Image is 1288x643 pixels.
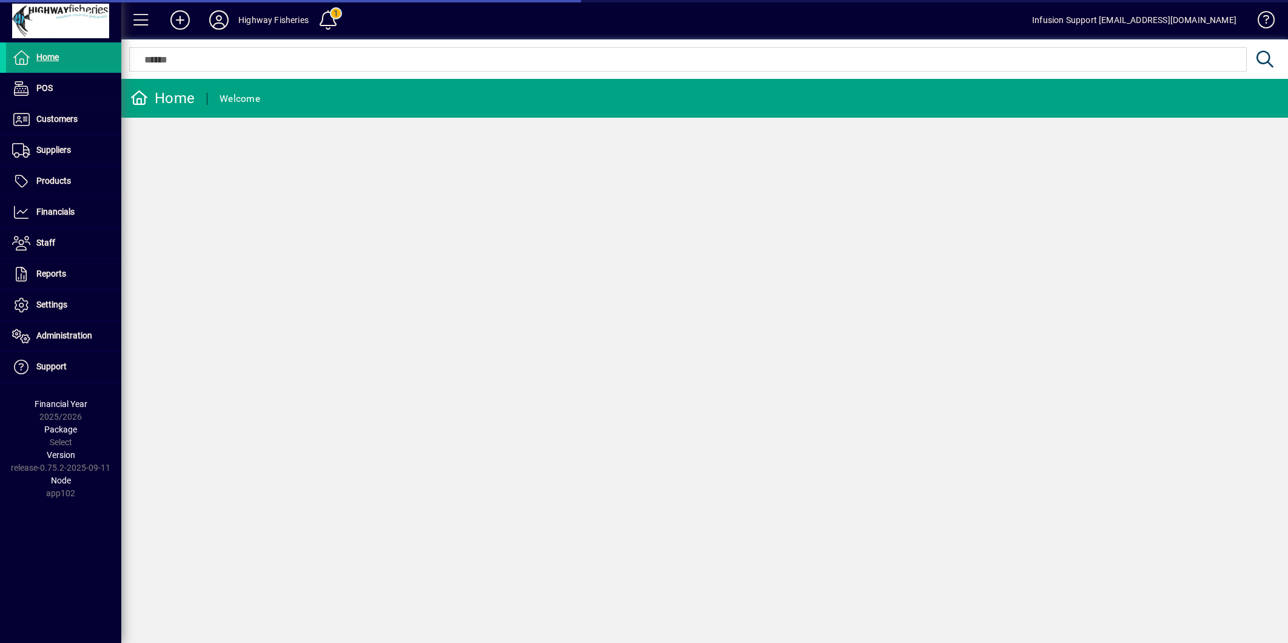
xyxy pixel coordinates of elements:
[36,83,53,93] span: POS
[36,176,71,186] span: Products
[1032,10,1236,30] div: Infusion Support [EMAIL_ADDRESS][DOMAIN_NAME]
[51,476,71,485] span: Node
[220,89,260,109] div: Welcome
[130,89,195,108] div: Home
[36,300,67,309] span: Settings
[6,104,121,135] a: Customers
[44,425,77,434] span: Package
[6,166,121,197] a: Products
[6,290,121,320] a: Settings
[36,52,59,62] span: Home
[6,228,121,258] a: Staff
[6,321,121,351] a: Administration
[6,197,121,227] a: Financials
[6,73,121,104] a: POS
[36,114,78,124] span: Customers
[6,352,121,382] a: Support
[36,269,66,278] span: Reports
[36,145,71,155] span: Suppliers
[36,238,55,247] span: Staff
[36,207,75,217] span: Financials
[238,10,309,30] div: Highway Fisheries
[161,9,200,31] button: Add
[6,135,121,166] a: Suppliers
[36,331,92,340] span: Administration
[200,9,238,31] button: Profile
[6,259,121,289] a: Reports
[36,362,67,371] span: Support
[35,399,87,409] span: Financial Year
[1249,2,1273,42] a: Knowledge Base
[47,450,75,460] span: Version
